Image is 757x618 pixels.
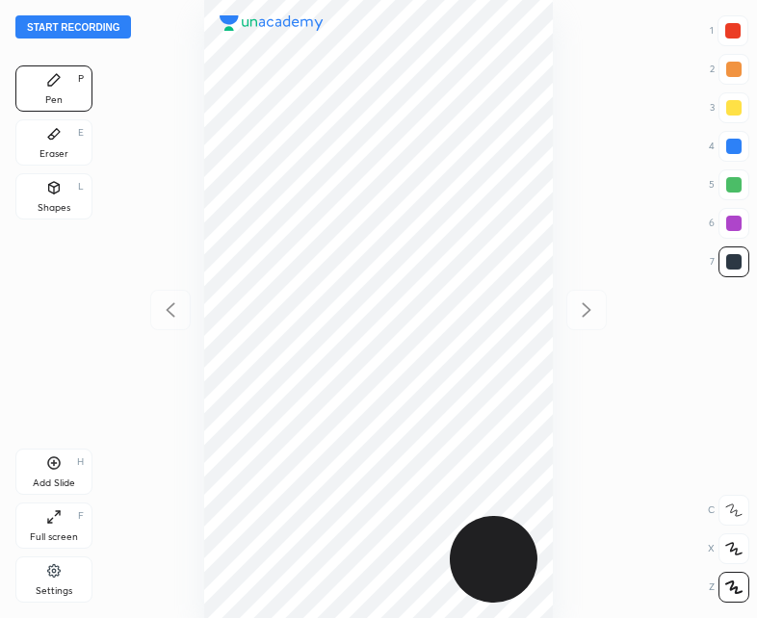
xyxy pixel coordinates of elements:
div: Add Slide [33,478,75,488]
div: 4 [709,131,749,162]
div: Eraser [39,149,68,159]
div: Z [709,572,749,603]
div: H [77,457,84,467]
div: X [708,533,749,564]
div: Pen [45,95,63,105]
div: 6 [709,208,749,239]
div: Settings [36,586,72,596]
button: Start recording [15,15,131,39]
div: C [708,495,749,526]
div: 7 [710,246,749,277]
div: P [78,74,84,84]
img: logo.38c385cc.svg [220,15,324,31]
div: F [78,511,84,521]
div: 3 [710,92,749,123]
div: L [78,182,84,192]
div: Full screen [30,532,78,542]
div: E [78,128,84,138]
div: 2 [710,54,749,85]
div: Shapes [38,203,70,213]
div: 1 [710,15,748,46]
div: 5 [709,169,749,200]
